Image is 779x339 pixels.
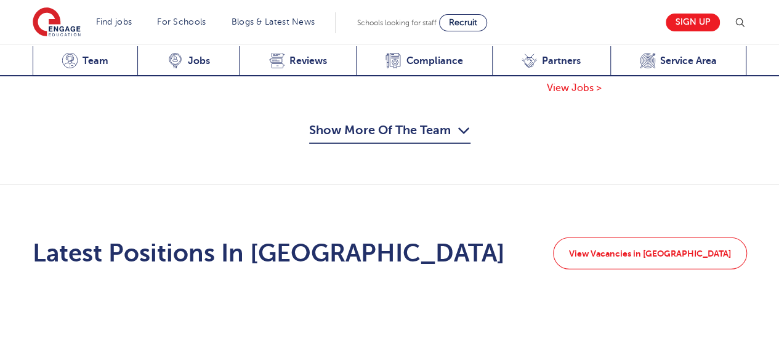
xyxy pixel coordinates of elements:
span: View Jobs > [547,82,602,94]
span: Reviews [289,55,327,67]
span: Partners [542,55,581,67]
a: For Schools [157,17,206,26]
a: Find jobs [96,17,132,26]
span: Team [83,55,108,67]
button: Show More Of The Team [309,121,470,144]
img: Engage Education [33,7,81,38]
a: Team [33,46,138,76]
a: Partners [492,46,610,76]
a: Compliance [356,46,492,76]
span: Jobs [188,55,210,67]
a: Sign up [666,14,720,31]
a: Recruit [439,14,487,31]
a: Service Area [610,46,747,76]
span: Service Area [660,55,717,67]
span: Compliance [406,55,462,67]
span: Recruit [449,18,477,27]
span: Schools looking for staff [357,18,437,27]
a: View Vacancies in [GEOGRAPHIC_DATA] [553,237,747,269]
h2: Latest Positions In [GEOGRAPHIC_DATA] [33,239,505,268]
a: Blogs & Latest News [232,17,315,26]
a: Jobs [137,46,239,76]
a: Reviews [239,46,356,76]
